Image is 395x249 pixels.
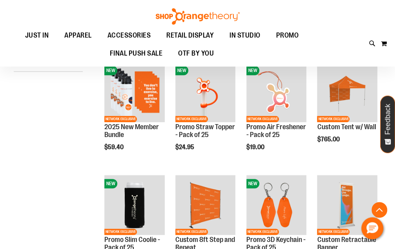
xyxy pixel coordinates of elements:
a: IN STUDIO [222,27,268,45]
button: Hello, have a question? Let’s chat. [361,217,383,239]
span: Feedback [384,104,391,135]
span: NEW [175,66,188,75]
a: 2025 New Member BundleNEWNETWORK EXCLUSIVE [104,62,165,123]
a: Promo Straw Topper - Pack of 25NEWNETWORK EXCLUSIVE [175,62,236,123]
a: PROMO [268,27,307,44]
img: OTF Custom Retractable Banner Orange [317,175,377,235]
button: Back To Top [371,202,387,218]
span: ACCESSORIES [107,27,151,44]
div: product [242,58,311,170]
span: JUST IN [25,27,49,44]
a: Promo Air Freshener - Pack of 25 [246,123,306,139]
span: NEW [104,66,117,75]
span: NETWORK EXCLUSIVE [104,116,137,122]
div: product [171,58,240,170]
span: NETWORK EXCLUSIVE [317,116,349,122]
span: RETAIL DISPLAY [166,27,214,44]
span: NETWORK EXCLUSIVE [175,116,208,122]
a: Custom Tent w/ Wall [317,123,376,131]
span: FINAL PUSH SALE [110,45,163,62]
span: OTF BY YOU [178,45,214,62]
img: OTF Custom Tent w/single sided wall Orange [317,62,377,122]
span: NETWORK EXCLUSIVE [104,229,137,235]
a: FINAL PUSH SALE [102,45,171,63]
span: NETWORK EXCLUSIVE [317,229,349,235]
span: PROMO [276,27,299,44]
a: Promo Air Freshener - Pack of 25NEWNETWORK EXCLUSIVE [246,62,307,123]
a: APPAREL [56,27,100,45]
span: NEW [246,179,259,188]
span: NETWORK EXCLUSIVE [246,229,279,235]
a: Promo Straw Topper - Pack of 25 [175,123,235,139]
a: ACCESSORIES [100,27,159,45]
span: NETWORK EXCLUSIVE [175,229,208,235]
img: 2025 New Member Bundle [104,62,165,122]
span: $765.00 [317,136,340,143]
img: Promo Straw Topper - Pack of 25 [175,62,236,122]
span: NETWORK EXCLUSIVE [246,116,279,122]
img: OTF 8ft Step and Repeat [175,175,236,235]
a: Promo Slim Coolie - Pack of 25NEWNETWORK EXCLUSIVE [104,175,165,236]
a: JUST IN [17,27,57,45]
span: NEW [246,66,259,75]
a: RETAIL DISPLAY [158,27,222,45]
span: NEW [104,179,117,188]
div: product [313,58,381,162]
a: OTF Custom Tent w/single sided wall OrangeNETWORK EXCLUSIVE [317,62,377,123]
a: OTF 8ft Step and RepeatNETWORK EXCLUSIVE [175,175,236,236]
img: Promo Slim Coolie - Pack of 25 [104,175,165,235]
span: $19.00 [246,144,266,151]
a: 2025 New Member Bundle [104,123,159,139]
span: IN STUDIO [229,27,260,44]
button: Feedback - Show survey [380,96,395,153]
img: Promo 3D Keychain - Pack of 25 [246,175,307,235]
span: $24.95 [175,144,195,151]
a: OTF Custom Retractable Banner OrangeNETWORK EXCLUSIVE [317,175,377,236]
img: Promo Air Freshener - Pack of 25 [246,62,307,122]
span: $59.40 [104,144,125,151]
a: OTF BY YOU [170,45,222,63]
img: Shop Orangetheory [155,8,241,25]
a: Promo 3D Keychain - Pack of 25NEWNETWORK EXCLUSIVE [246,175,307,236]
span: APPAREL [64,27,92,44]
div: product [100,58,169,170]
